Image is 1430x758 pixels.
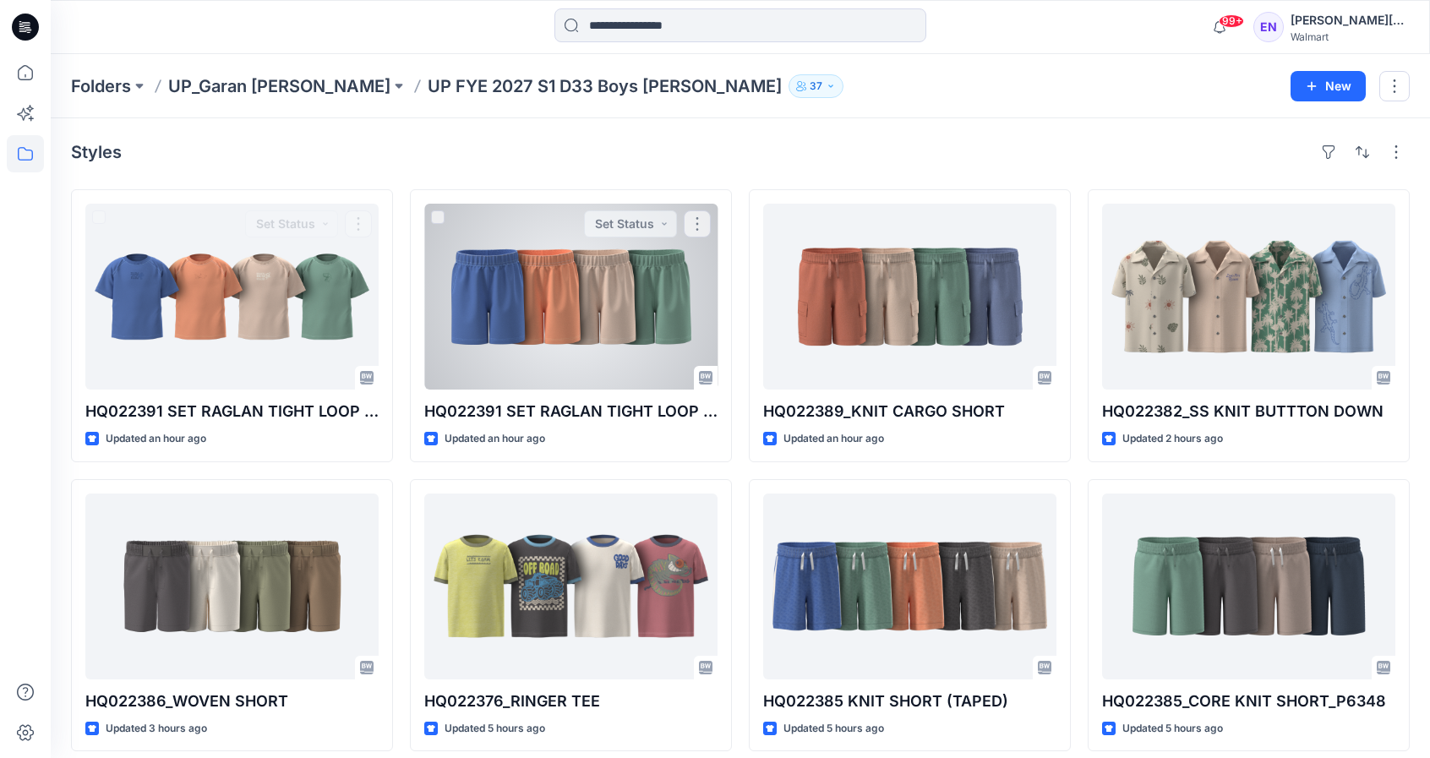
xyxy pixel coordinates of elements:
p: HQ022382_SS KNIT BUTTTON DOWN [1102,400,1395,423]
div: [PERSON_NAME][DATE] [1291,10,1409,30]
a: HQ022391 SET RAGLAN TIGHT LOOP TERRY SET(T-SHIRT ONLY) [85,204,379,390]
p: HQ022376_RINGER TEE [424,690,718,713]
p: Updated 5 hours ago [783,720,884,738]
a: HQ022376_RINGER TEE [424,494,718,679]
div: Walmart [1291,30,1409,43]
a: HQ022382_SS KNIT BUTTTON DOWN [1102,204,1395,390]
button: 37 [789,74,843,98]
a: UP_Garan [PERSON_NAME] [168,74,390,98]
p: Updated an hour ago [445,430,545,448]
a: Folders [71,74,131,98]
button: New [1291,71,1366,101]
p: Updated 2 hours ago [1122,430,1223,448]
p: 37 [810,77,822,95]
p: Updated 5 hours ago [445,720,545,738]
span: 99+ [1219,14,1244,28]
p: HQ022386_WOVEN SHORT [85,690,379,713]
a: HQ022391 SET RAGLAN TIGHT LOOP TERRY SET(SHORT ONLY) [424,204,718,390]
p: Updated 3 hours ago [106,720,207,738]
div: EN [1253,12,1284,42]
a: HQ022386_WOVEN SHORT [85,494,379,679]
h4: Styles [71,142,122,162]
p: UP FYE 2027 S1 D33 Boys [PERSON_NAME] [428,74,782,98]
a: HQ022385_CORE KNIT SHORT_P6348 [1102,494,1395,679]
a: HQ022389_KNIT CARGO SHORT [763,204,1056,390]
p: HQ022391 SET RAGLAN TIGHT LOOP [PERSON_NAME] SET(SHORT ONLY) [424,400,718,423]
p: HQ022385 KNIT SHORT (TAPED) [763,690,1056,713]
a: HQ022385 KNIT SHORT (TAPED) [763,494,1056,679]
p: Updated an hour ago [783,430,884,448]
p: HQ022389_KNIT CARGO SHORT [763,400,1056,423]
p: Updated an hour ago [106,430,206,448]
p: HQ022391 SET RAGLAN TIGHT LOOP [PERSON_NAME] SET(T-SHIRT ONLY) [85,400,379,423]
p: Updated 5 hours ago [1122,720,1223,738]
p: HQ022385_CORE KNIT SHORT_P6348 [1102,690,1395,713]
